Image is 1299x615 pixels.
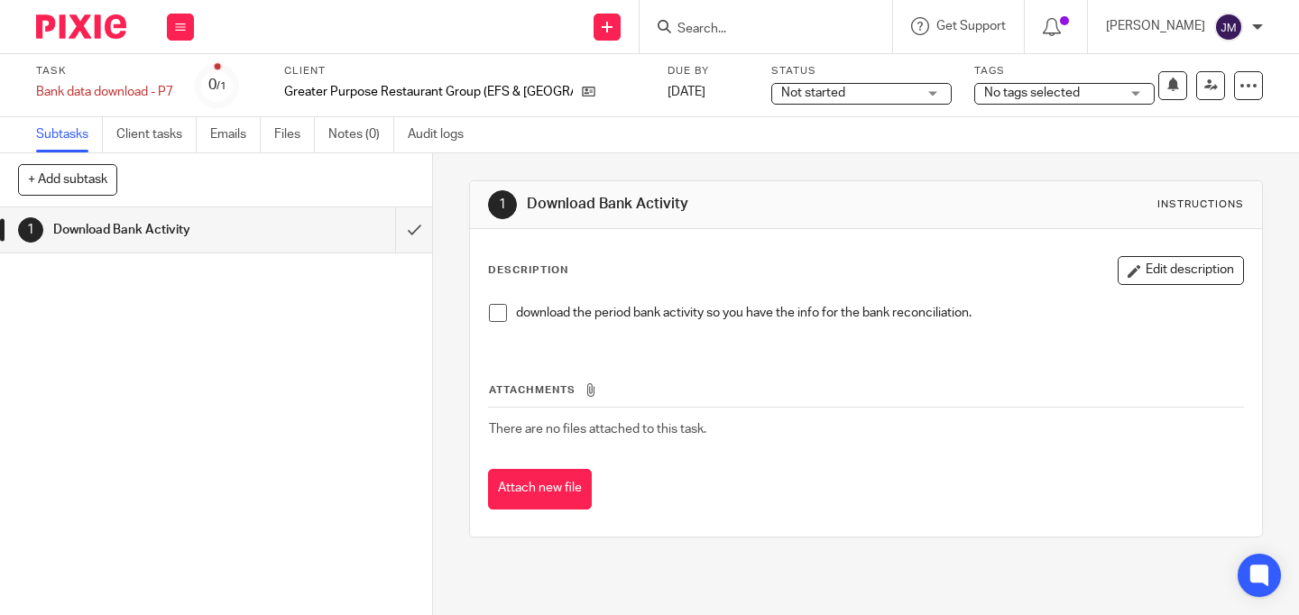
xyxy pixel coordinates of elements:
[18,217,43,243] div: 1
[36,117,103,152] a: Subtasks
[328,117,394,152] a: Notes (0)
[676,22,838,38] input: Search
[771,64,952,78] label: Status
[18,164,117,195] button: + Add subtask
[488,469,592,509] button: Attach new file
[36,14,126,39] img: Pixie
[489,423,706,436] span: There are no files attached to this task.
[210,117,261,152] a: Emails
[284,83,573,101] p: Greater Purpose Restaurant Group (EFS & [GEOGRAPHIC_DATA])
[1106,17,1205,35] p: [PERSON_NAME]
[527,195,905,214] h1: Download Bank Activity
[668,64,749,78] label: Due by
[208,75,226,96] div: 0
[1214,13,1243,41] img: svg%3E
[1157,197,1244,212] div: Instructions
[489,385,576,395] span: Attachments
[284,64,645,78] label: Client
[408,117,477,152] a: Audit logs
[488,263,568,278] p: Description
[36,83,173,101] div: Bank data download - P7
[274,117,315,152] a: Files
[668,86,705,98] span: [DATE]
[936,20,1006,32] span: Get Support
[53,216,270,243] h1: Download Bank Activity
[116,117,197,152] a: Client tasks
[36,64,173,78] label: Task
[1118,256,1244,285] button: Edit description
[488,190,517,219] div: 1
[216,81,226,91] small: /1
[781,87,845,99] span: Not started
[974,64,1155,78] label: Tags
[984,87,1080,99] span: No tags selected
[516,304,1243,322] p: download the period bank activity so you have the info for the bank reconciliation.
